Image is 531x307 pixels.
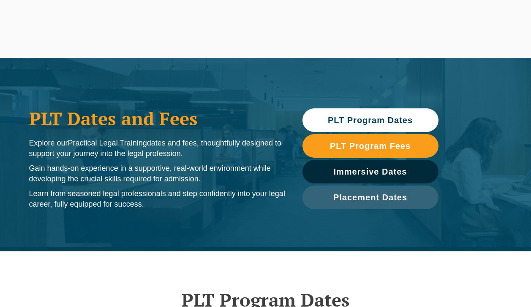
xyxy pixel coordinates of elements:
a: PLT Program Fees [302,134,438,158]
span: Immersive Dates [334,167,407,176]
p: Gain hands-on experience in a supportive, real-world environment while developing the crucial ski... [29,163,286,184]
a: Placement Dates [302,186,438,209]
p: Learn from seasoned legal professionals and step confidently into your legal career, fully equipp... [29,189,286,210]
h1: PLT Dates and Fees [29,108,286,129]
p: Explore our dates and fees, thoughtfully designed to support your journey into the legal profession. [29,138,286,159]
a: PLT Program Dates [302,108,438,132]
span: Placement Dates [333,193,407,202]
a: Immersive Dates [302,160,438,183]
span: Practical Legal Training [68,139,147,147]
span: PLT Program Fees [330,142,411,150]
span: PLT Program Dates [328,116,413,124]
